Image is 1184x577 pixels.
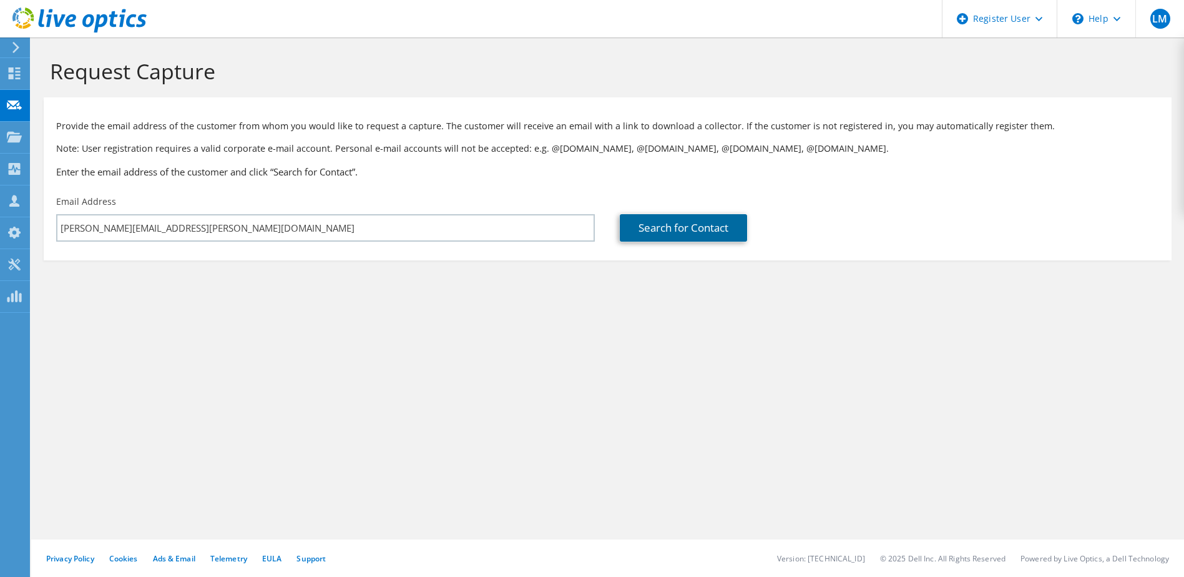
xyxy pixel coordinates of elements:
[296,553,326,564] a: Support
[56,195,116,208] label: Email Address
[46,553,94,564] a: Privacy Policy
[880,553,1005,564] li: © 2025 Dell Inc. All Rights Reserved
[1020,553,1169,564] li: Powered by Live Optics, a Dell Technology
[153,553,195,564] a: Ads & Email
[262,553,281,564] a: EULA
[56,142,1159,155] p: Note: User registration requires a valid corporate e-mail account. Personal e-mail accounts will ...
[56,119,1159,133] p: Provide the email address of the customer from whom you would like to request a capture. The cust...
[109,553,138,564] a: Cookies
[56,165,1159,179] h3: Enter the email address of the customer and click “Search for Contact”.
[210,553,247,564] a: Telemetry
[620,214,747,242] a: Search for Contact
[1072,13,1084,24] svg: \n
[50,58,1159,84] h1: Request Capture
[777,553,865,564] li: Version: [TECHNICAL_ID]
[1150,9,1170,29] span: LM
